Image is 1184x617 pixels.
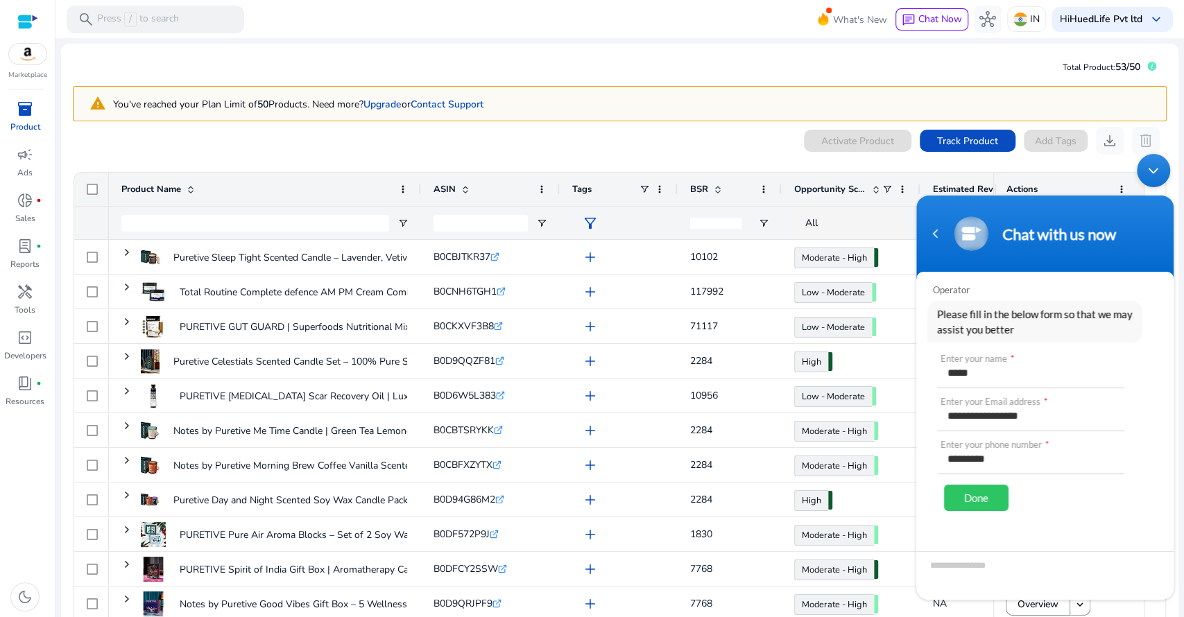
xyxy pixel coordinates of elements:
span: 73.60 [874,248,878,267]
a: Contact Support [411,98,483,111]
p: Ads [17,166,33,179]
span: add [582,388,599,404]
p: Marketplace [8,70,47,80]
span: 53/50 [1115,60,1140,73]
span: handyman [17,284,33,300]
img: 41+VfWRhXBL._SX38_SY50_CR,0,0,38,50_.jpg [141,418,160,443]
span: 117992 [690,285,723,298]
span: add [582,561,599,577]
span: lab_profile [17,238,33,254]
span: 58.84 [872,318,876,336]
a: Moderate - High [794,525,874,546]
span: 70.44 [874,560,878,579]
span: B0D9QRJPF9 [434,597,492,610]
img: 51VddzI4lCL._SX38_SY50_CR,0,0,38,50_.jpg [141,349,160,374]
span: filter_alt [582,215,599,232]
a: Moderate - High [794,455,874,476]
button: download [1096,127,1124,155]
button: Track Product [920,130,1015,152]
span: 7768 [690,562,712,575]
p: Notes by Puretive Morning Brew Coffee Vanilla Scented Candle... [173,451,454,480]
b: 50 [257,98,268,111]
button: Open Filter Menu [758,218,769,229]
span: Total Product: [1063,62,1115,73]
span: 2284 [690,493,712,506]
button: Open Filter Menu [536,218,547,229]
span: B0DFCY2SSW [434,562,498,575]
span: Product Name [121,183,181,195]
button: chatChat Now [895,8,968,31]
span: ASIN [434,183,456,195]
span: hub [979,11,996,28]
span: donut_small [17,192,33,209]
span: B0CBJTKR37 [434,250,490,263]
a: High [794,351,828,372]
span: 7768 [690,597,712,610]
p: Sales [15,212,35,225]
p: Reports [10,258,40,270]
span: book_4 [17,375,33,392]
p: Developers [4,349,46,362]
span: fiber_manual_record [36,243,42,249]
span: code_blocks [17,329,33,346]
img: 41DbGy+4-WL._SX38_SY50_CR,0,0,38,50_.jpg [141,245,160,270]
p: Puretive Day and Night Scented Soy Wax Candle Pack – 100% Natural... [173,486,485,514]
span: 71117 [690,320,718,333]
p: Puretive Celestials Scented Candle Set – 100% Pure Soy Wax with... [173,347,470,376]
span: 76.44 [828,352,832,371]
span: keyboard_arrow_down [1148,11,1165,28]
span: 69.83 [874,525,878,544]
b: HuedLife Pvt ltd [1070,12,1142,26]
span: Chat Now [918,12,962,26]
span: 10956 [690,389,718,402]
p: Notes by Puretive Me Time Candle | Green Tea Lemongrass Jasmine... [173,417,473,445]
a: Moderate - High [794,559,874,580]
img: amazon.svg [9,44,46,64]
a: Low - Moderate [794,386,872,407]
button: Open Filter Menu [397,218,409,229]
span: 56.48 [872,283,876,302]
span: B0CKXVF3B8 [434,320,494,333]
p: Puretive Sleep Tight Scented Candle – Lavender, Vetiver, [GEOGRAPHIC_DATA]... [173,243,525,272]
span: add [582,284,599,300]
button: hub [974,6,1002,33]
p: Product [10,121,40,133]
span: B0CBTSRYKK [434,424,494,437]
img: 41B1gRQVsNL._SS100_.jpg [141,591,166,616]
iframe: SalesIQ Chatwindow [909,147,1181,607]
span: add [582,318,599,335]
span: All [805,216,818,229]
mat-icon: warning [79,92,113,116]
span: 2284 [690,424,712,437]
img: 418QWeNuv5L._SS40_.jpg [141,279,166,304]
span: fiber_manual_record [36,381,42,386]
span: dark_mode [17,589,33,605]
span: B0D6W5L383 [434,389,496,402]
a: Low - Moderate [794,317,872,338]
p: Hi [1060,15,1142,24]
p: PURETIVE [MEDICAL_DATA] Scar Recovery Oil | Luxurious Body Oil... [180,382,482,410]
span: B0D9QQZF81 [434,354,495,367]
span: chat [902,13,916,27]
a: Low - Moderate [794,282,872,303]
span: 10102 [690,250,718,263]
span: or [363,98,411,111]
span: 69.15 [874,595,878,614]
span: add [582,422,599,439]
input: ASIN Filter Input [434,215,528,232]
p: PURETIVE Pure Air Aroma Blocks – Set of 2 Soy Wax Tablets | Lemongrass... [180,521,515,549]
span: download [1101,132,1118,149]
p: PURETIVE Spirit of India Gift Box | Aromatherapy Candles, Essential... [180,555,482,584]
a: Moderate - High [794,594,874,615]
img: 41hjPOV-w3L._SS40_.jpg [141,314,166,339]
span: 2284 [690,354,712,367]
